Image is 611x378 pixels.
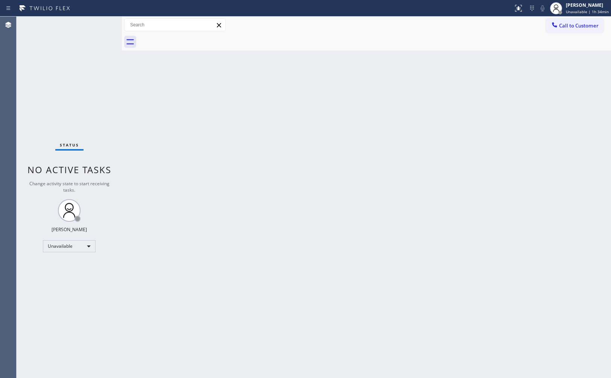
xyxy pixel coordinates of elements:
span: Unavailable | 1h 34min [566,9,609,14]
input: Search [125,19,225,31]
span: Status [60,142,79,148]
div: [PERSON_NAME] [566,2,609,8]
span: No active tasks [27,163,111,176]
span: Call to Customer [559,22,599,29]
div: Unavailable [43,240,96,252]
div: [PERSON_NAME] [52,226,87,233]
button: Call to Customer [546,18,603,33]
span: Change activity state to start receiving tasks. [29,180,109,193]
button: Mute [537,3,548,14]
